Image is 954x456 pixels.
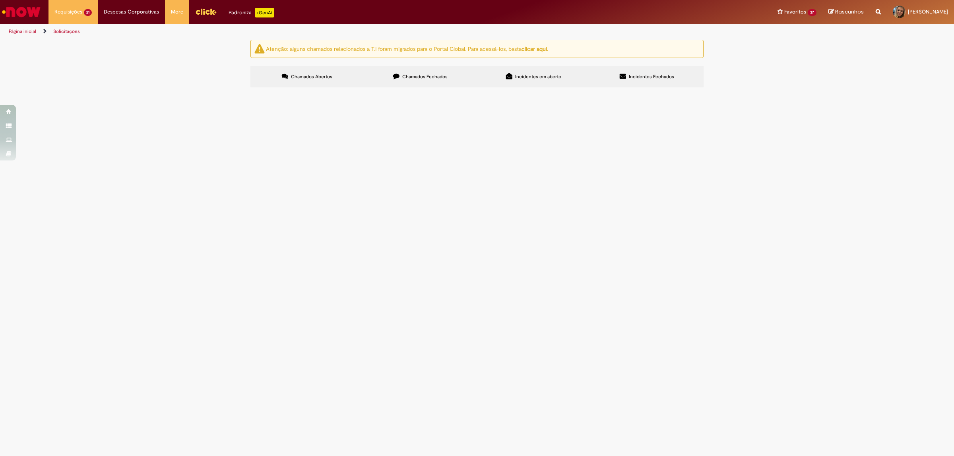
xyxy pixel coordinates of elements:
[402,73,448,80] span: Chamados Fechados
[515,73,561,80] span: Incidentes em aberto
[808,9,816,16] span: 37
[53,28,80,35] a: Solicitações
[522,45,548,52] a: clicar aqui.
[54,8,82,16] span: Requisições
[104,8,159,16] span: Despesas Corporativas
[9,28,36,35] a: Página inicial
[908,8,948,15] span: [PERSON_NAME]
[291,73,332,80] span: Chamados Abertos
[1,4,42,20] img: ServiceNow
[835,8,864,15] span: Rascunhos
[629,73,674,80] span: Incidentes Fechados
[6,24,630,39] ul: Trilhas de página
[229,8,274,17] div: Padroniza
[266,45,548,52] ng-bind-html: Atenção: alguns chamados relacionados a T.I foram migrados para o Portal Global. Para acessá-los,...
[195,6,217,17] img: click_logo_yellow_360x200.png
[828,8,864,16] a: Rascunhos
[171,8,183,16] span: More
[255,8,274,17] p: +GenAi
[84,9,92,16] span: 21
[784,8,806,16] span: Favoritos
